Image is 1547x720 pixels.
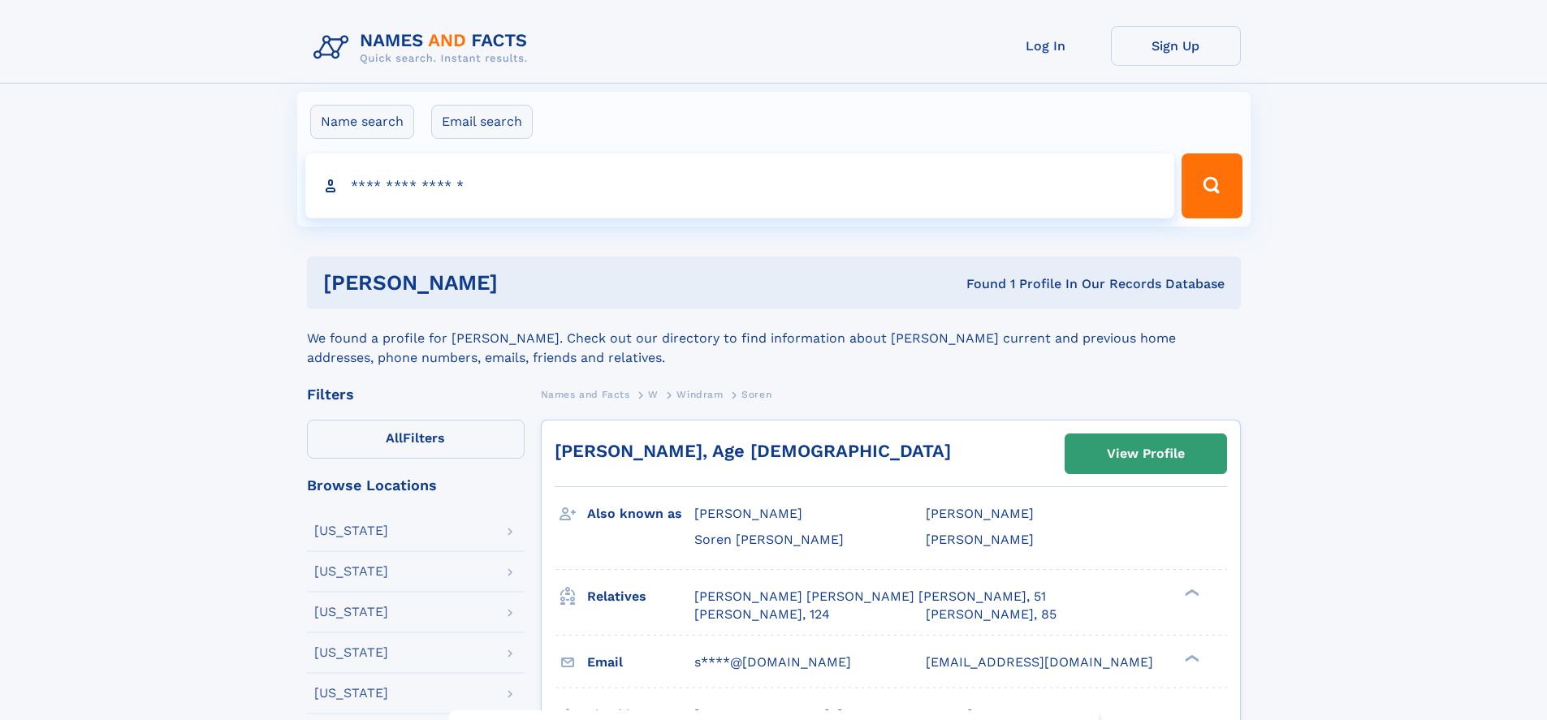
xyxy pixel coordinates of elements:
button: Search Button [1182,153,1242,218]
a: Windram [676,384,723,404]
h1: [PERSON_NAME] [323,273,732,293]
a: W [648,384,659,404]
span: Windram [676,389,723,400]
a: View Profile [1065,434,1226,473]
h3: Relatives [587,583,694,610]
img: Logo Names and Facts [307,26,541,70]
a: [PERSON_NAME], 124 [694,606,830,623]
a: Sign Up [1111,26,1241,66]
div: [US_STATE] [314,687,388,700]
div: [US_STATE] [314,524,388,537]
div: ❯ [1181,653,1200,663]
a: Names and Facts [541,384,630,404]
label: Email search [431,105,533,139]
span: [EMAIL_ADDRESS][DOMAIN_NAME] [926,654,1153,670]
span: [PERSON_NAME] [694,506,802,521]
label: Name search [310,105,414,139]
div: [US_STATE] [314,565,388,578]
h3: Email [587,649,694,676]
a: [PERSON_NAME], Age [DEMOGRAPHIC_DATA] [555,441,951,461]
div: Found 1 Profile In Our Records Database [732,275,1225,293]
div: We found a profile for [PERSON_NAME]. Check out our directory to find information about [PERSON_N... [307,309,1241,368]
input: search input [305,153,1175,218]
label: Filters [307,420,525,459]
span: Soren [PERSON_NAME] [694,532,844,547]
a: [PERSON_NAME] [PERSON_NAME] [PERSON_NAME], 51 [694,588,1046,606]
a: [PERSON_NAME], 85 [926,606,1057,623]
div: [US_STATE] [314,646,388,659]
span: All [386,430,403,446]
h3: Also known as [587,500,694,528]
div: View Profile [1107,435,1185,472]
a: Log In [981,26,1111,66]
span: [PERSON_NAME] [926,506,1034,521]
div: ❯ [1181,587,1200,597]
span: Soren [741,389,771,400]
div: Filters [307,387,525,402]
div: Browse Locations [307,478,525,493]
span: W [648,389,659,400]
span: [PERSON_NAME] [926,532,1034,547]
div: [US_STATE] [314,606,388,619]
